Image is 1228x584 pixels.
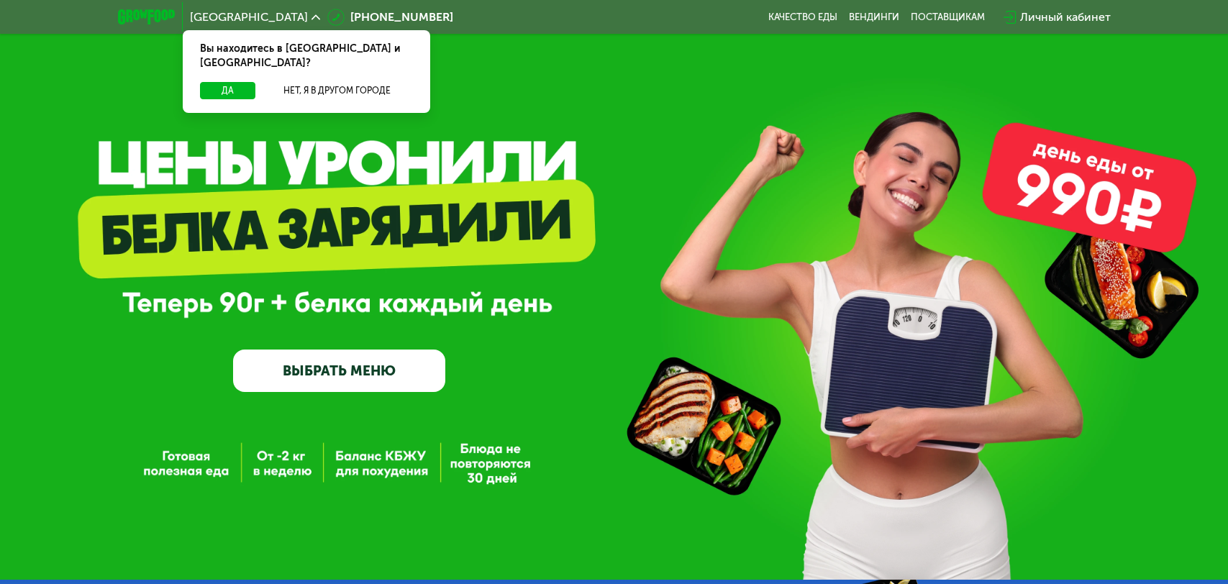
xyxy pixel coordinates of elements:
a: [PHONE_NUMBER] [327,9,453,26]
div: Личный кабинет [1020,9,1111,26]
a: Вендинги [849,12,899,23]
a: Качество еды [768,12,837,23]
a: ВЫБРАТЬ МЕНЮ [233,350,445,392]
span: [GEOGRAPHIC_DATA] [190,12,308,23]
div: поставщикам [911,12,985,23]
button: Нет, я в другом городе [261,82,413,99]
div: Вы находитесь в [GEOGRAPHIC_DATA] и [GEOGRAPHIC_DATA]? [183,30,430,82]
button: Да [200,82,255,99]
